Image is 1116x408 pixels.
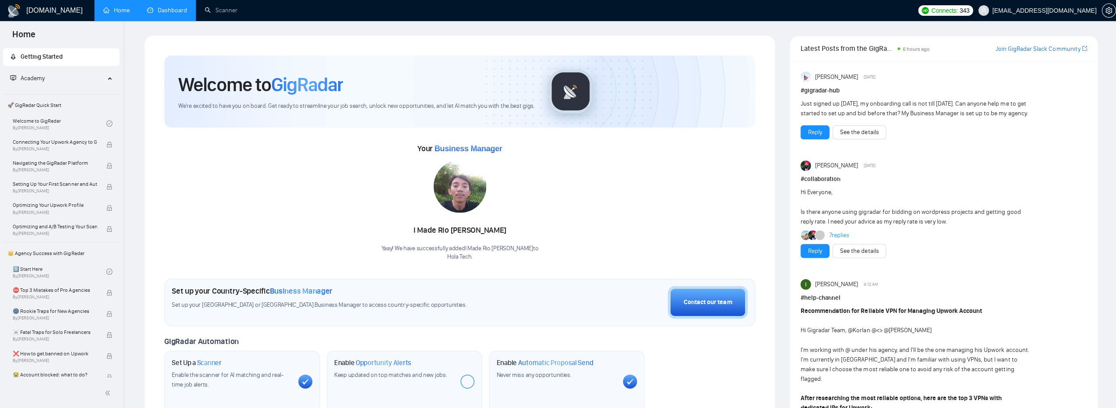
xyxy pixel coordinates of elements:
[171,300,516,309] span: Set up your [GEOGRAPHIC_DATA] or [GEOGRAPHIC_DATA] Business Manager to access country-specific op...
[13,336,97,341] span: By [PERSON_NAME]
[682,297,730,306] div: Contact our team
[495,370,569,377] span: Never miss any opportunities.
[13,285,97,294] span: ⛔ Top 3 Mistakes of Pro Agencies
[798,43,892,54] span: Latest Posts from the GigRadar Community
[13,261,106,280] a: 1️⃣ Start HereBy[PERSON_NAME]
[380,222,537,237] div: I Made Rio [PERSON_NAME]
[106,310,112,316] span: lock
[798,243,827,257] button: Reply
[805,230,815,239] img: Attinder Singh
[495,357,591,366] h1: Enable
[164,336,238,345] span: GigRadar Automation
[830,125,883,139] button: See the details
[861,73,873,81] span: [DATE]
[812,279,855,288] span: [PERSON_NAME]
[798,230,808,239] img: Joaquin Arcardini
[13,114,106,133] a: Welcome to GigRadarBy[PERSON_NAME]
[861,280,876,287] span: 4:12 AM
[178,102,533,110] span: We're excited to have you on board. Get ready to streamline your job search, unlock new opportuni...
[1079,44,1084,53] a: export
[798,71,809,82] img: Anisuzzaman Khan
[13,369,97,378] span: 😭 Account blocked: what to do?
[269,285,332,295] span: Business Manager
[104,387,113,396] span: double-left
[516,357,591,366] span: Automatic Proposal Send
[798,292,1084,302] h1: # help-channel
[106,120,112,126] span: check-circle
[106,268,112,274] span: check-circle
[4,244,118,261] span: 👑 Agency Success with GigRadar
[798,85,1084,95] h1: # gigradar-hub
[196,357,221,366] span: Scanner
[798,160,809,170] img: Attinder Singh
[4,96,118,114] span: 🚀 GigRadar Quick Start
[380,244,537,260] div: Yaay! We have successfully added I Made Rio [PERSON_NAME] to
[106,183,112,189] span: lock
[929,6,955,15] span: Connects:
[1079,45,1084,52] span: export
[805,245,819,255] a: Reply
[106,204,112,210] span: lock
[978,7,984,14] span: user
[21,53,63,60] span: Getting Started
[798,278,809,289] img: Ivan Dela Rama
[13,146,97,151] span: By [PERSON_NAME]
[7,4,21,18] img: logo
[13,209,97,214] span: By [PERSON_NAME]
[13,188,97,193] span: By [PERSON_NAME]
[13,179,97,188] span: Setting Up Your First Scanner and Auto-Bidder
[798,99,1027,118] div: Just signed up [DATE], my onboarding call is not till [DATE]. Can anyone help me to get started t...
[798,306,979,314] strong: Recommendation for Reliable VPN for Managing Upwork Account
[10,74,45,82] span: Academy
[13,306,97,315] span: 🌚 Rookie Traps for New Agencies
[147,7,187,14] a: dashboardDashboard
[433,144,501,153] span: Business Manager
[13,294,97,299] span: By [PERSON_NAME]
[13,158,97,167] span: Navigating the GigRadar Platform
[798,125,827,139] button: Reply
[333,357,410,366] h1: Enable
[416,143,501,153] span: Your
[106,352,112,358] span: lock
[5,28,42,46] span: Home
[106,373,112,379] span: lock
[270,72,342,96] span: GigRadar
[798,174,1084,184] h1: # collaboration
[171,370,283,387] span: Enable the scanner for AI matching and real-time job alerts.
[957,6,966,15] span: 343
[106,289,112,295] span: lock
[837,245,876,255] a: See the details
[919,7,926,14] img: upwork-logo.png
[900,46,927,52] span: 6 hours ago
[13,200,97,209] span: Optimizing Your Upwork Profile
[3,48,119,66] li: Getting Started
[1098,7,1112,14] a: setting
[13,327,97,336] span: ☠️ Fatal Traps for Solo Freelancers
[106,162,112,168] span: lock
[666,285,745,318] button: Contact our team
[812,160,855,170] span: [PERSON_NAME]
[333,370,446,377] span: Keep updated on top matches and new jobs.
[13,137,97,146] span: Connecting Your Upwork Agency to GigRadar
[13,230,97,235] span: By [PERSON_NAME]
[13,221,97,230] span: Optimizing and A/B Testing Your Scanner for Better Results
[1098,4,1112,18] button: setting
[812,72,855,82] span: [PERSON_NAME]
[178,72,342,96] h1: Welcome to
[354,357,410,366] span: Opportunity Alerts
[830,243,883,257] button: See the details
[798,187,1027,226] div: Hi Everyone, Is there anyone using gigradar for bidding on wordpress projects and getting good re...
[380,252,537,260] p: Hola Tech .
[805,127,819,137] a: Reply
[837,127,876,137] a: See the details
[106,141,112,147] span: lock
[992,44,1077,54] a: Join GigRadar Slack Community
[10,75,16,81] span: fund-projection-screen
[204,7,237,14] a: searchScanner
[547,69,591,113] img: gigradar-logo.png
[13,348,97,357] span: ❌ How to get banned on Upwork
[826,230,847,239] a: 7replies
[861,161,873,169] span: [DATE]
[13,357,97,362] span: By [PERSON_NAME]
[103,7,129,14] a: homeHome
